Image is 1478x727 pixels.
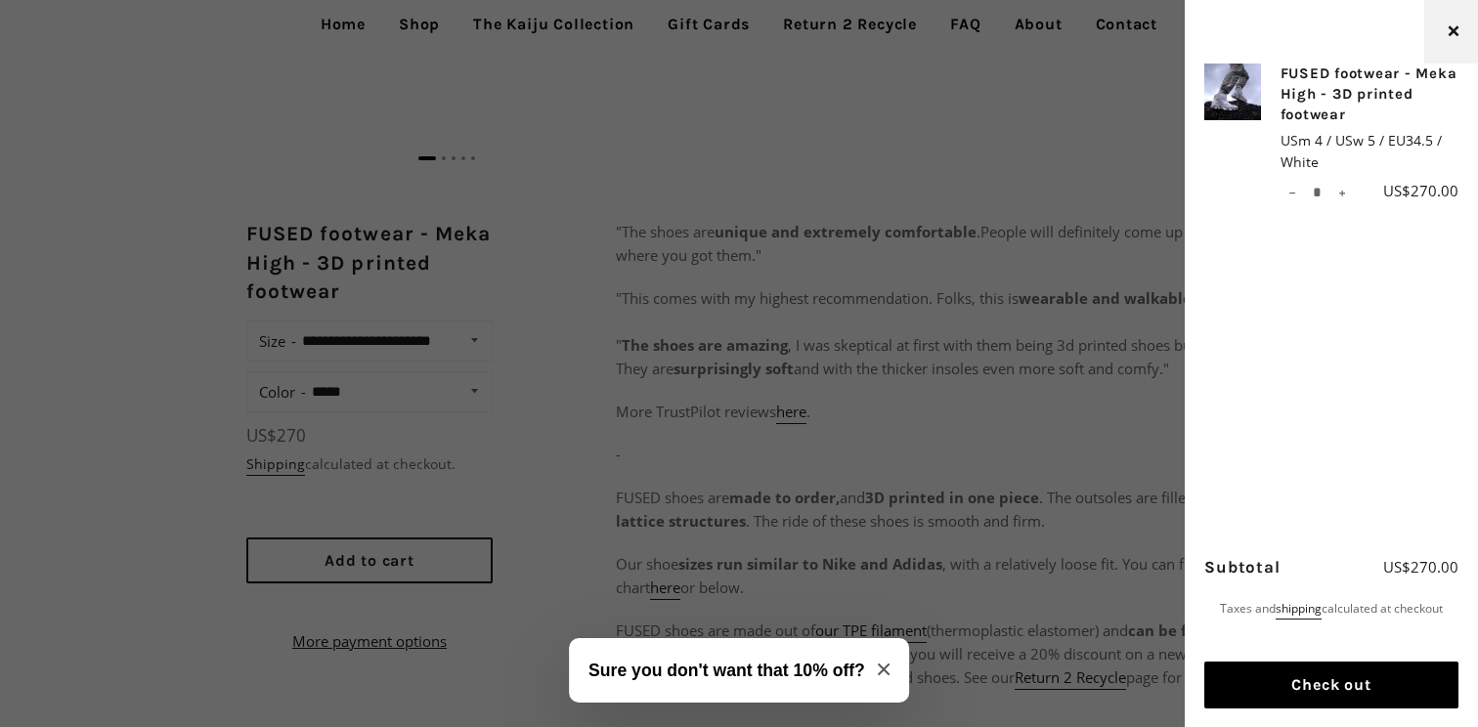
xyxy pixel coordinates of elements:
span: USm 4 / USw 5 / EU34.5 / White [1281,130,1459,174]
button: Reduce item quantity by one [1281,179,1304,206]
input: quantity [1281,179,1354,206]
span: US$270.00 [1383,557,1458,577]
div: US$270.00 [1350,179,1458,202]
button: Increase item quantity by one [1330,179,1354,206]
p: Taxes and calculated at checkout [1204,599,1458,618]
button: Check out [1204,662,1458,708]
span: Subtotal [1204,557,1281,577]
a: FUSED footwear - Meka High - 3D printed footwear [1281,64,1459,125]
img: FUSED footwear - Meka High - 3D printed footwear [1204,64,1261,120]
a: shipping [1276,600,1322,620]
